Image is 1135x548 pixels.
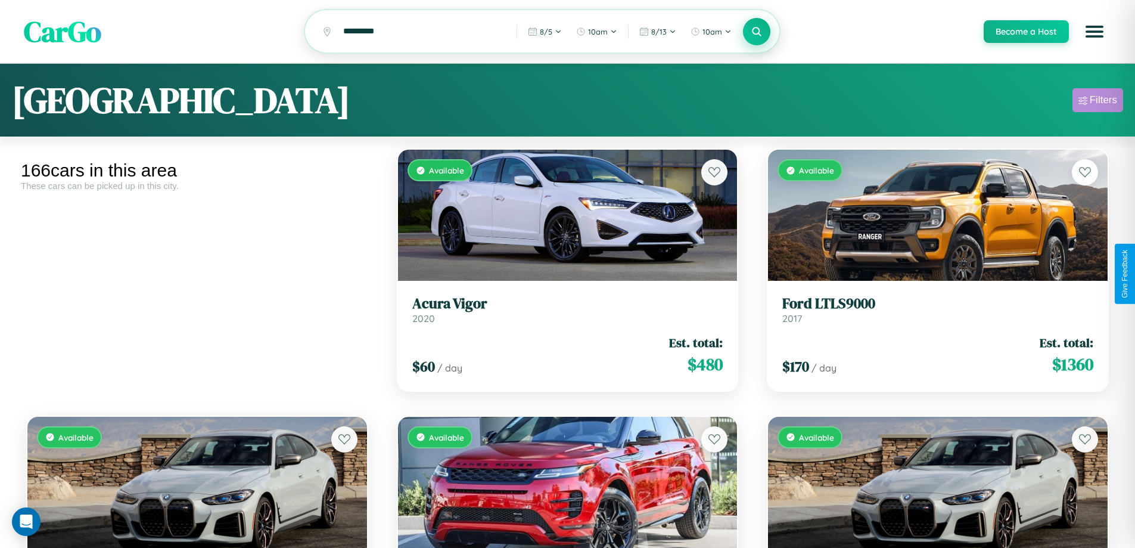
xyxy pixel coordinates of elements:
span: Available [58,432,94,442]
button: Become a Host [984,20,1069,43]
h3: Acura Vigor [412,295,723,312]
span: Est. total: [669,334,723,351]
a: Ford LTLS90002017 [782,295,1093,324]
button: 8/13 [633,22,682,41]
div: Open Intercom Messenger [12,507,41,536]
div: Filters [1090,94,1117,106]
button: 10am [570,22,623,41]
span: Available [429,165,464,175]
button: Filters [1072,88,1123,112]
span: / day [437,362,462,374]
div: Give Feedback [1121,250,1129,298]
span: Available [429,432,464,442]
h1: [GEOGRAPHIC_DATA] [12,76,350,125]
button: 8/5 [522,22,568,41]
span: $ 480 [688,352,723,376]
span: 2020 [412,312,435,324]
span: Available [799,432,834,442]
div: 166 cars in this area [21,160,374,181]
span: $ 60 [412,357,435,376]
span: 10am [702,27,722,36]
div: These cars can be picked up in this city. [21,181,374,191]
span: CarGo [24,12,101,51]
h3: Ford LTLS9000 [782,295,1093,312]
button: Open menu [1078,15,1111,48]
span: $ 170 [782,357,809,376]
span: Available [799,165,834,175]
span: 8 / 5 [540,27,552,36]
span: / day [811,362,837,374]
span: Est. total: [1040,334,1093,351]
a: Acura Vigor2020 [412,295,723,324]
span: 2017 [782,312,802,324]
button: 10am [685,22,738,41]
span: 10am [588,27,608,36]
span: $ 1360 [1052,352,1093,376]
span: 8 / 13 [651,27,667,36]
